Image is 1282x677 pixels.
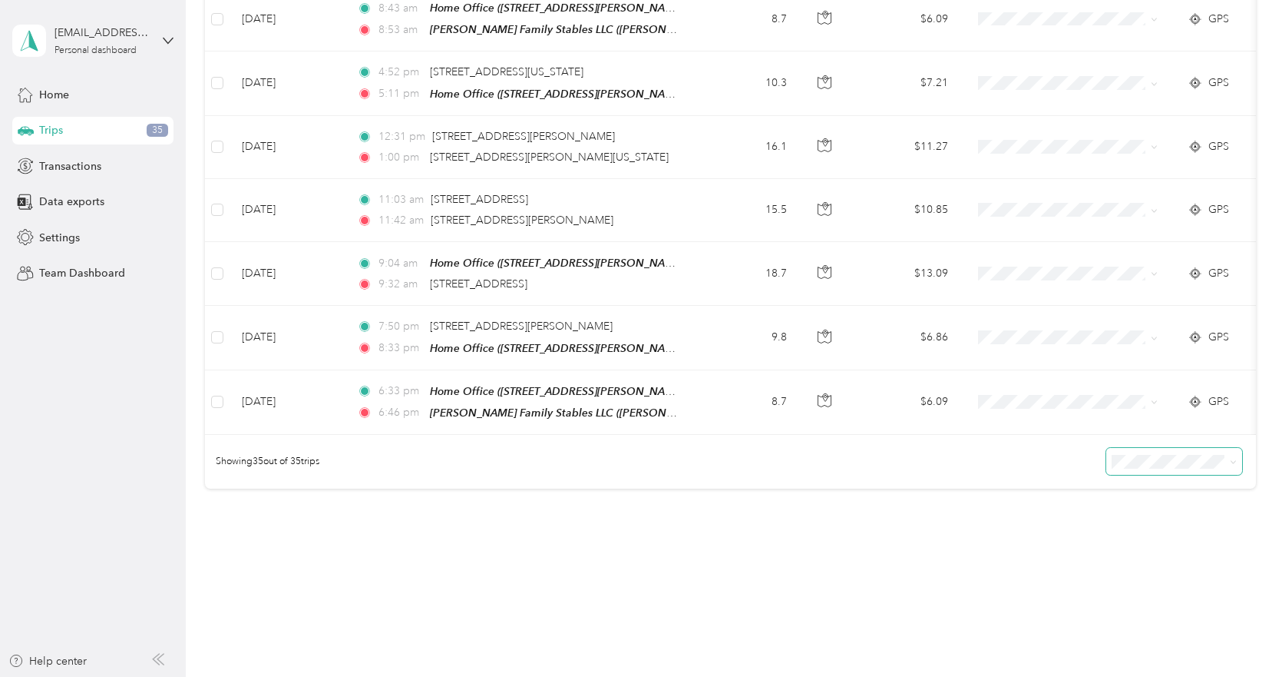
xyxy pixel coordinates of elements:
span: Trips [39,122,63,138]
span: GPS [1208,75,1229,91]
td: [DATE] [230,370,345,435]
span: [STREET_ADDRESS] [430,277,527,290]
span: 6:46 pm [378,404,422,421]
span: Transactions [39,158,101,174]
span: Home [39,87,69,103]
span: Home Office ([STREET_ADDRESS][PERSON_NAME]) [430,2,687,15]
span: Home Office ([STREET_ADDRESS][PERSON_NAME]) [430,257,687,270]
td: [DATE] [230,116,345,179]
span: GPS [1208,138,1229,155]
span: GPS [1208,11,1229,28]
span: 8:33 pm [378,340,422,357]
span: 1:00 pm [378,149,422,166]
span: GPS [1208,393,1229,410]
td: [DATE] [230,179,345,242]
span: [PERSON_NAME] Family Stables LLC ([PERSON_NAME][GEOGRAPHIC_DATA][US_STATE][US_STATE]) [430,23,924,36]
span: [STREET_ADDRESS][PERSON_NAME] [430,320,613,333]
span: 12:31 pm [378,128,425,145]
td: 15.5 [698,179,799,242]
span: [STREET_ADDRESS] [431,193,528,206]
td: 10.3 [698,51,799,115]
span: 9:32 am [378,276,422,293]
span: GPS [1208,265,1229,282]
button: Help center [8,653,87,669]
div: Personal dashboard [55,46,137,55]
div: [EMAIL_ADDRESS][DOMAIN_NAME] [55,25,150,41]
td: $10.85 [853,179,960,242]
span: [STREET_ADDRESS][PERSON_NAME] [432,130,615,143]
td: 16.1 [698,116,799,179]
span: Home Office ([STREET_ADDRESS][PERSON_NAME]) [430,342,687,355]
td: $13.09 [853,242,960,306]
span: 5:11 pm [378,85,422,102]
iframe: Everlance-gr Chat Button Frame [1196,591,1282,677]
td: [DATE] [230,242,345,306]
td: 8.7 [698,370,799,435]
td: [DATE] [230,306,345,370]
span: Settings [39,230,80,246]
span: Team Dashboard [39,265,125,281]
td: $11.27 [853,116,960,179]
td: 9.8 [698,306,799,370]
td: 18.7 [698,242,799,306]
span: 7:50 pm [378,318,422,335]
span: Home Office ([STREET_ADDRESS][PERSON_NAME]) [430,385,687,398]
span: 35 [147,124,168,138]
span: 11:03 am [378,191,424,208]
span: 6:33 pm [378,383,422,400]
td: [DATE] [230,51,345,115]
span: 11:42 am [378,212,424,229]
span: [STREET_ADDRESS][PERSON_NAME] [431,214,613,227]
span: 8:53 am [378,22,422,38]
span: Showing 35 out of 35 trips [205,455,319,469]
span: [PERSON_NAME] Family Stables LLC ([PERSON_NAME][GEOGRAPHIC_DATA][US_STATE][US_STATE]) [430,407,924,420]
span: 9:04 am [378,255,422,272]
td: $7.21 [853,51,960,115]
td: $6.09 [853,370,960,435]
span: [STREET_ADDRESS][PERSON_NAME][US_STATE] [430,151,669,164]
span: [STREET_ADDRESS][US_STATE] [430,65,583,78]
span: GPS [1208,329,1229,346]
span: Home Office ([STREET_ADDRESS][PERSON_NAME]) [430,88,687,101]
span: GPS [1208,201,1229,218]
td: $6.86 [853,306,960,370]
span: Data exports [39,194,104,210]
span: 4:52 pm [378,64,422,81]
